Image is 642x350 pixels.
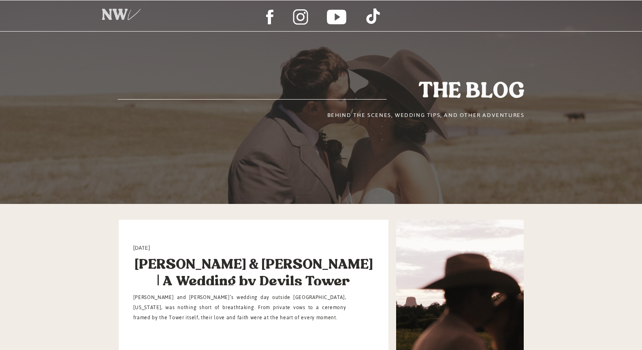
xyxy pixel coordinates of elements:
[323,110,525,118] h3: Behind the scenes, wedding tips, and other adventures
[135,257,373,291] a: [PERSON_NAME] & [PERSON_NAME] | A Wedding by Devils Tower
[133,243,173,250] p: [DATE]
[287,80,525,104] h1: the blog
[133,293,346,323] p: [PERSON_NAME] and [PERSON_NAME]’s wedding day outside [GEOGRAPHIC_DATA], [US_STATE], was nothing ...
